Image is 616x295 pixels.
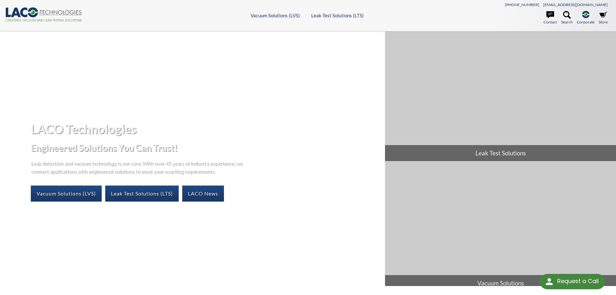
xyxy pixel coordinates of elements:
[599,11,608,25] a: Store
[543,2,608,7] a: [EMAIL_ADDRESS][DOMAIN_NAME]
[385,31,616,161] a: Leak Test Solutions
[31,121,380,137] h1: LACO Technologies
[543,11,557,25] a: Contact
[31,186,102,202] a: Vacuum Solutions (LVS)
[577,19,595,25] span: Corporate
[385,275,616,291] span: Vacuum Solutions
[544,276,554,287] img: round button
[385,145,616,161] span: Leak Test Solutions
[505,2,539,7] a: [PHONE_NUMBER]
[31,159,246,175] p: Leak detection and vacuum technology is our core. With over 45 years of industry experience, we c...
[311,13,364,18] a: Leak Test Solutions (LTS)
[182,186,224,202] a: LACO News
[251,13,300,18] a: Vacuum Solutions (LVS)
[105,186,179,202] a: Leak Test Solutions (LTS)
[540,274,605,289] div: Request a Call
[385,161,616,291] a: Vacuum Solutions
[31,142,380,154] h2: Engineered Solutions You Can Trust!
[561,11,573,25] a: Search
[557,274,599,289] div: Request a Call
